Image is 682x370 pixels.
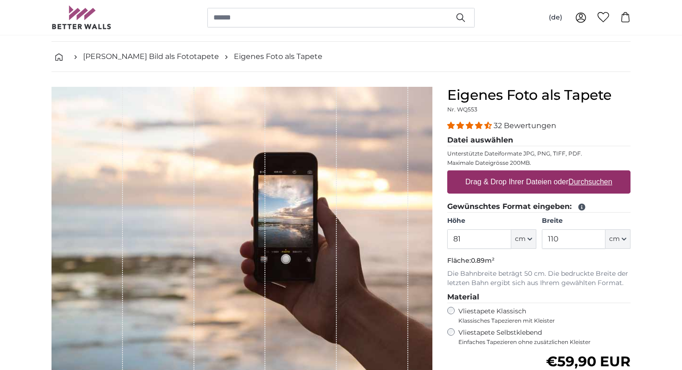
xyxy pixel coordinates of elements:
[494,121,556,130] span: 32 Bewertungen
[458,338,631,346] span: Einfaches Tapezieren ohne zusätzlichen Kleister
[462,173,616,191] label: Drag & Drop Ihrer Dateien oder
[458,307,623,325] label: Vliestapete Klassisch
[447,269,631,288] p: Die Bahnbreite beträgt 50 cm. Die bedruckte Breite der letzten Bahn ergibt sich aus Ihrem gewählt...
[609,234,620,244] span: cm
[447,292,631,303] legend: Material
[447,106,477,113] span: Nr. WQ553
[447,150,631,157] p: Unterstützte Dateiformate JPG, PNG, TIFF, PDF.
[515,234,526,244] span: cm
[605,229,631,249] button: cm
[511,229,536,249] button: cm
[471,256,495,265] span: 0.89m²
[458,317,623,325] span: Klassisches Tapezieren mit Kleister
[447,256,631,266] p: Fläche:
[83,51,219,62] a: [PERSON_NAME] Bild als Fototapete
[234,51,322,62] a: Eigenes Foto als Tapete
[447,87,631,104] h1: Eigenes Foto als Tapete
[447,159,631,167] p: Maximale Dateigrösse 200MB.
[51,42,631,72] nav: breadcrumbs
[458,328,631,346] label: Vliestapete Selbstklebend
[542,216,631,226] label: Breite
[541,9,570,26] button: (de)
[569,178,612,186] u: Durchsuchen
[546,353,631,370] span: €59,90 EUR
[447,201,631,213] legend: Gewünschtes Format eingeben:
[447,121,494,130] span: 4.31 stars
[447,135,631,146] legend: Datei auswählen
[447,216,536,226] label: Höhe
[51,6,112,29] img: Betterwalls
